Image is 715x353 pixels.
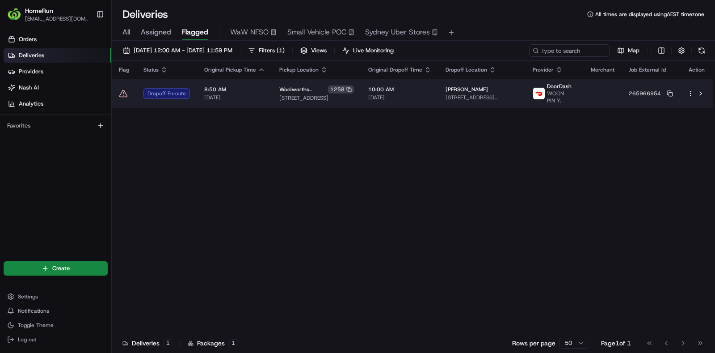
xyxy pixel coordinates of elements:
span: Live Monitoring [353,47,394,55]
a: Analytics [4,97,111,111]
span: Notifications [18,307,49,315]
span: Small Vehicle POC [287,27,346,38]
button: HomeRun [25,6,53,15]
button: 265966954 [629,90,673,97]
span: Filters [259,47,285,55]
img: HomeRun [7,7,21,21]
a: Deliveries [4,48,111,63]
div: Action [687,66,706,73]
span: DoorDash [547,83,572,90]
button: Settings [4,290,108,303]
span: Orders [19,35,37,43]
span: Woolworths Merrylands [279,86,326,93]
div: 1258 [328,85,354,94]
button: Toggle Theme [4,319,108,332]
img: doordash_logo_v2.png [533,88,545,99]
div: Favorites [4,119,108,133]
span: 10:00 AM [368,86,431,93]
span: Merchant [591,66,614,73]
span: Deliveries [19,51,44,60]
span: [DATE] 12:00 AM - [DATE] 11:59 PM [134,47,232,55]
button: Log out [4,333,108,346]
span: 8:50 AM [204,86,265,93]
p: Rows per page [512,339,555,348]
span: Settings [18,293,38,300]
h1: Deliveries [122,7,168,21]
span: Sydney Uber Stores [365,27,430,38]
span: [STREET_ADDRESS] [279,94,354,102]
div: Page 1 of 1 [601,339,631,348]
span: Map [628,47,639,55]
span: WOON PIN Y. [547,90,576,104]
span: Create [52,264,70,272]
span: Original Pickup Time [204,66,256,73]
div: 1 [228,339,238,347]
button: [DATE] 12:00 AM - [DATE] 11:59 PM [119,44,236,57]
span: Views [311,47,327,55]
button: Create [4,261,108,276]
span: [STREET_ADDRESS][PERSON_NAME] [446,94,519,101]
span: Analytics [19,100,43,108]
div: Packages [188,339,238,348]
button: Notifications [4,305,108,317]
input: Type to search [529,44,610,57]
button: HomeRunHomeRun[EMAIL_ADDRESS][DOMAIN_NAME] [4,4,93,25]
span: Status [143,66,159,73]
span: Original Dropoff Time [368,66,422,73]
div: 1 [163,339,173,347]
a: Orders [4,32,111,47]
a: Providers [4,64,111,79]
span: Log out [18,336,36,343]
span: ( 1 ) [277,47,285,55]
span: 265966954 [629,90,661,97]
span: Job External Id [629,66,666,73]
span: Flag [119,66,129,73]
span: [DATE] [368,94,431,101]
span: [PERSON_NAME] [446,86,488,93]
a: Nash AI [4,81,111,95]
span: Toggle Theme [18,322,54,329]
div: Deliveries [122,339,173,348]
button: Live Monitoring [338,44,398,57]
span: Dropoff Location [446,66,487,73]
button: [EMAIL_ADDRESS][DOMAIN_NAME] [25,15,89,22]
button: Views [296,44,331,57]
span: [DATE] [204,94,265,101]
button: Refresh [695,44,708,57]
span: Provider [533,66,554,73]
span: Providers [19,68,43,76]
button: Filters(1) [244,44,289,57]
span: WaW NFSO [230,27,269,38]
span: All [122,27,130,38]
span: Pickup Location [279,66,319,73]
span: Assigned [141,27,171,38]
span: Nash AI [19,84,39,92]
button: Map [613,44,643,57]
span: Flagged [182,27,208,38]
span: All times are displayed using AEST timezone [595,11,704,18]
